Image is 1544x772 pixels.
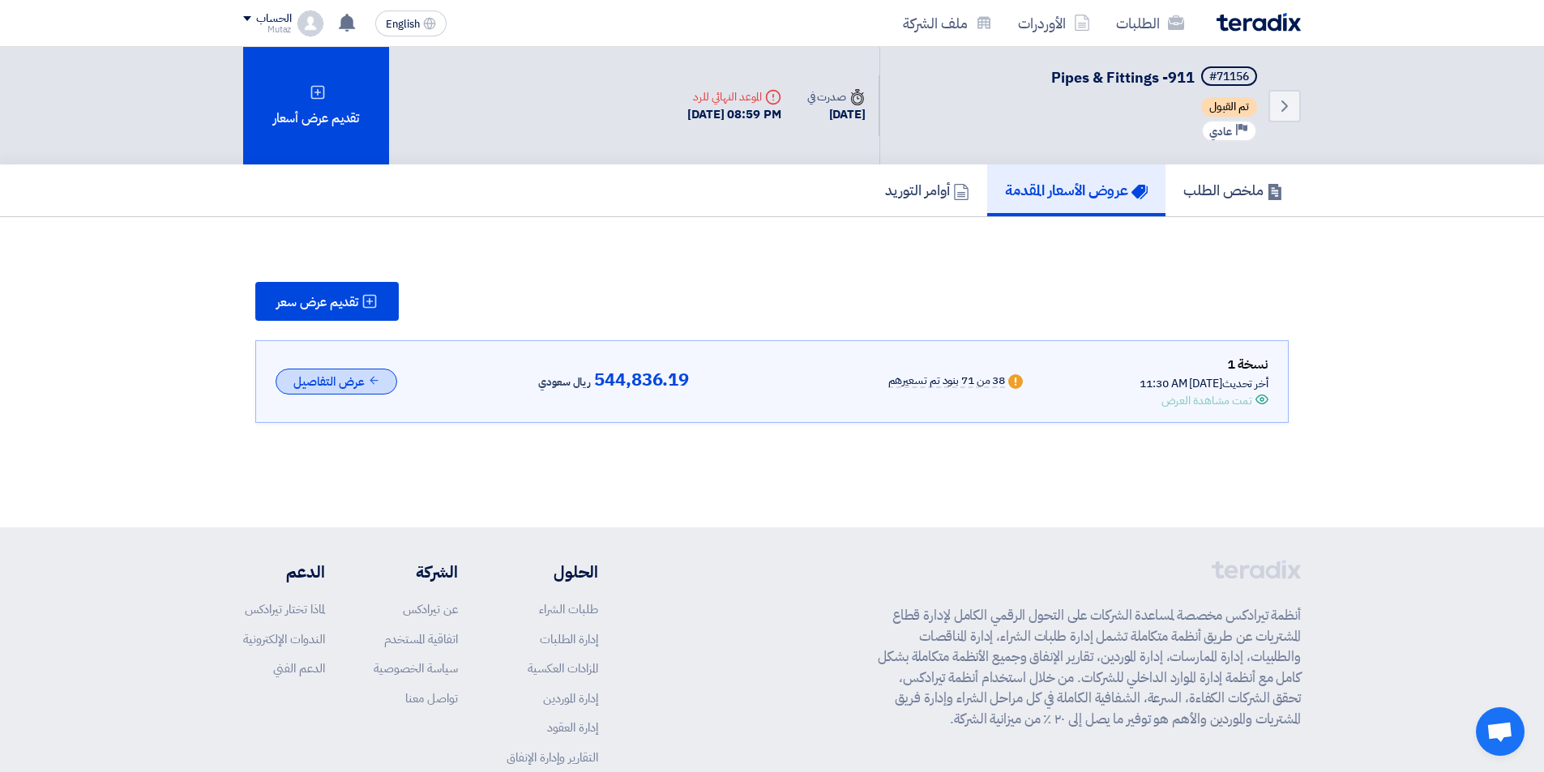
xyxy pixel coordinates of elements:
li: الحلول [507,560,598,584]
h5: أوامر التوريد [885,181,969,199]
a: طلبات الشراء [539,600,598,618]
a: الدعم الفني [273,659,325,677]
div: نسخة 1 [1140,354,1268,375]
a: لماذا تختار تيرادكس [245,600,325,618]
a: ملخص الطلب [1165,164,1301,216]
a: تواصل معنا [405,689,458,707]
span: تقديم عرض سعر [276,296,358,309]
li: الشركة [374,560,458,584]
div: صدرت في [807,88,866,105]
h5: Pipes & Fittings -911 [1051,66,1260,89]
a: عروض الأسعار المقدمة [987,164,1165,216]
div: أخر تحديث [DATE] 11:30 AM [1140,375,1268,392]
a: أوامر التوريد [867,164,987,216]
span: عادي [1209,124,1232,139]
div: Mutaz [243,25,291,34]
div: تمت مشاهدة العرض [1161,392,1252,409]
a: إدارة الموردين [543,689,598,707]
a: إدارة العقود [547,719,598,736]
span: تم القبول [1201,97,1257,117]
div: الحساب [256,12,291,26]
a: التقارير وإدارة الإنفاق [507,749,598,766]
a: اتفاقية المستخدم [384,630,458,648]
h5: ملخص الطلب [1183,181,1283,199]
div: [DATE] [807,105,866,124]
p: أنظمة تيرادكس مخصصة لمساعدة الشركات على التحول الرقمي الكامل لإدارة قطاع المشتريات عن طريق أنظمة ... [878,605,1301,729]
button: English [375,11,447,36]
div: [DATE] 08:59 PM [687,105,781,124]
span: English [386,19,420,30]
a: الأوردرات [1005,4,1103,42]
img: profile_test.png [297,11,323,36]
li: الدعم [243,560,325,584]
a: الطلبات [1103,4,1197,42]
a: ملف الشركة [890,4,1005,42]
button: تقديم عرض سعر [255,282,399,321]
div: الموعد النهائي للرد [687,88,781,105]
span: ريال سعودي [538,373,591,392]
span: 544,836.19 [594,370,689,390]
a: الندوات الإلكترونية [243,630,325,648]
a: إدارة الطلبات [540,630,598,648]
div: تقديم عرض أسعار [243,47,389,164]
img: Teradix logo [1217,13,1301,32]
div: 38 من 71 بنود تم تسعيرهم [888,375,1006,388]
a: عن تيرادكس [403,600,458,618]
a: المزادات العكسية [528,659,598,677]
h5: عروض الأسعار المقدمة [1005,181,1148,199]
div: #71156 [1209,71,1249,83]
span: Pipes & Fittings -911 [1051,66,1195,88]
div: دردشة مفتوحة [1476,707,1525,756]
a: سياسة الخصوصية [374,659,458,677]
button: عرض التفاصيل [276,369,397,395]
